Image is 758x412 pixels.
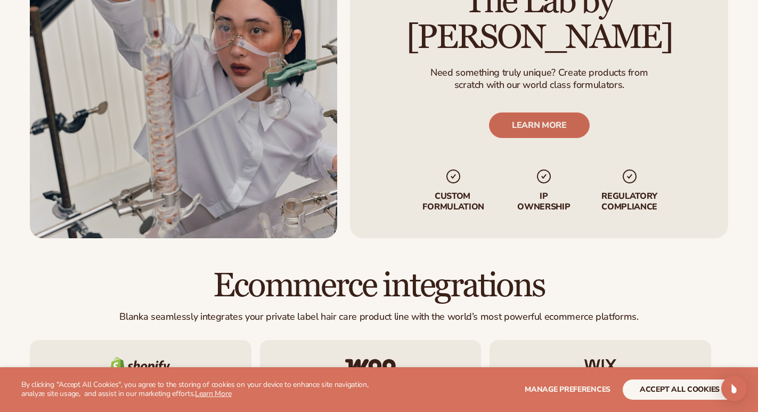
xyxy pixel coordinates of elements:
[420,191,486,212] p: Custom formulation
[21,381,392,399] p: By clicking "Accept All Cookies", you agree to the storing of cookies on your device to enhance s...
[525,379,610,400] button: Manage preferences
[535,168,552,185] img: checkmark_svg
[525,384,610,394] span: Manage preferences
[621,168,638,185] img: checkmark_svg
[30,311,728,323] p: Blanka seamlessly integrates your private label hair care product line with the world’s most powe...
[345,359,396,373] img: Woo commerce logo.
[516,191,570,212] p: IP Ownership
[30,268,728,304] h2: Ecommerce integrations
[195,389,231,399] a: Learn More
[584,359,616,372] img: Wix logo.
[600,191,658,212] p: regulatory compliance
[430,79,648,91] p: scratch with our world class formulators.
[721,376,747,401] div: Open Intercom Messenger
[623,379,737,400] button: accept all cookies
[430,66,648,78] p: Need something truly unique? Create products from
[488,112,589,138] a: LEARN MORE
[445,168,462,185] img: checkmark_svg
[110,357,170,374] img: Shopify logo.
